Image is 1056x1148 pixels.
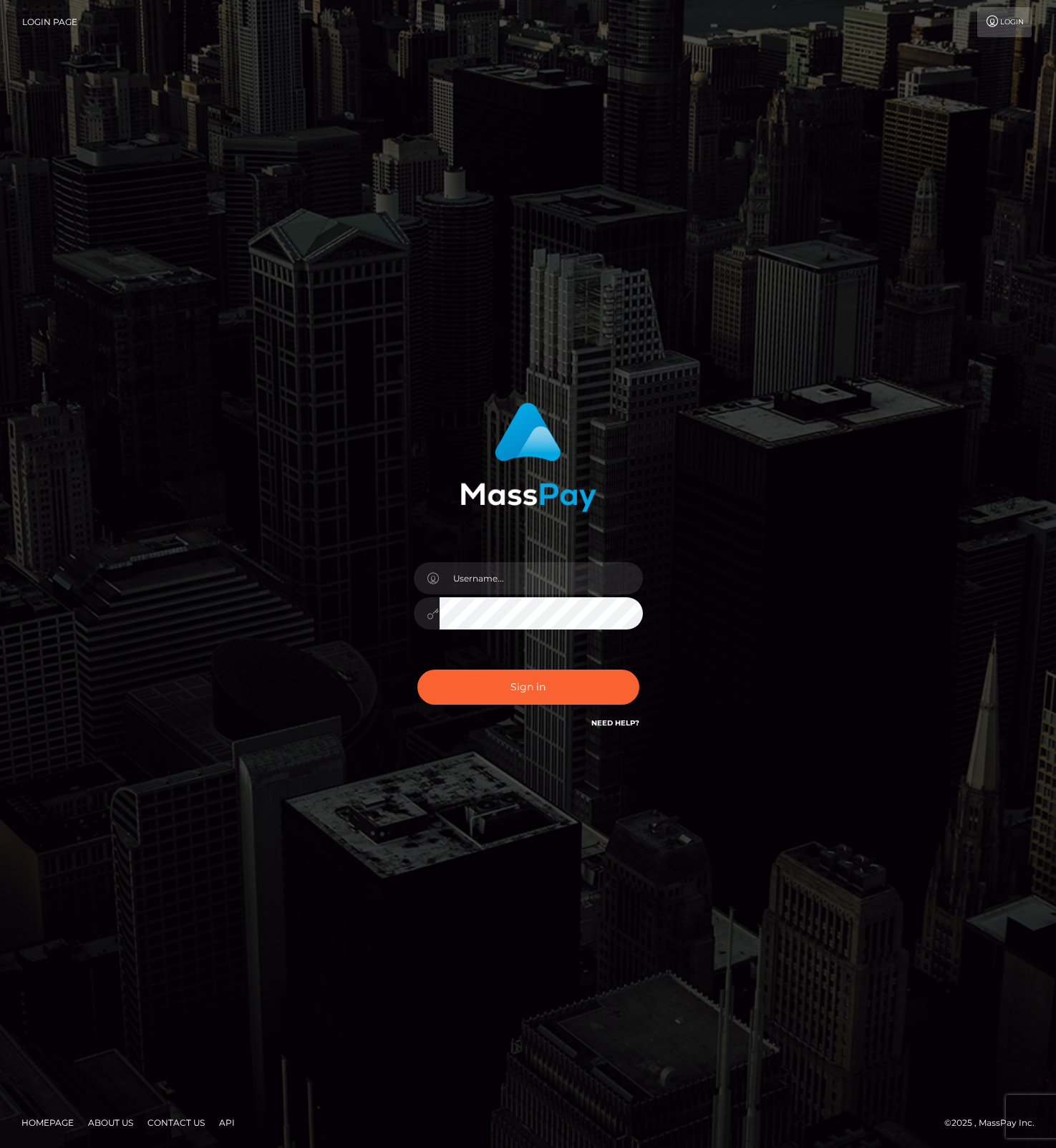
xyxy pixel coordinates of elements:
a: Need Help? [591,718,639,728]
img: MassPay Login [460,402,596,512]
a: API [213,1111,241,1134]
a: Homepage [16,1111,79,1134]
a: Login Page [22,7,77,37]
a: About Us [82,1111,139,1134]
a: Login [977,7,1032,37]
div: © 2025 , MassPay Inc. [944,1115,1045,1131]
button: Sign in [417,670,639,705]
input: Username... [440,562,643,594]
a: Contact Us [142,1111,210,1134]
